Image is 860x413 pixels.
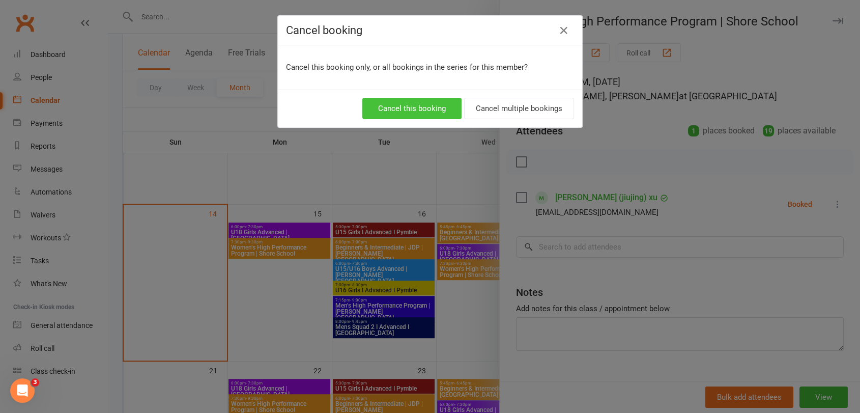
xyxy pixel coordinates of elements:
[31,378,39,387] span: 3
[10,378,35,403] iframe: Intercom live chat
[286,61,574,73] p: Cancel this booking only, or all bookings in the series for this member?
[556,22,572,39] button: Close
[286,24,574,37] h4: Cancel booking
[464,98,574,119] button: Cancel multiple bookings
[362,98,462,119] button: Cancel this booking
